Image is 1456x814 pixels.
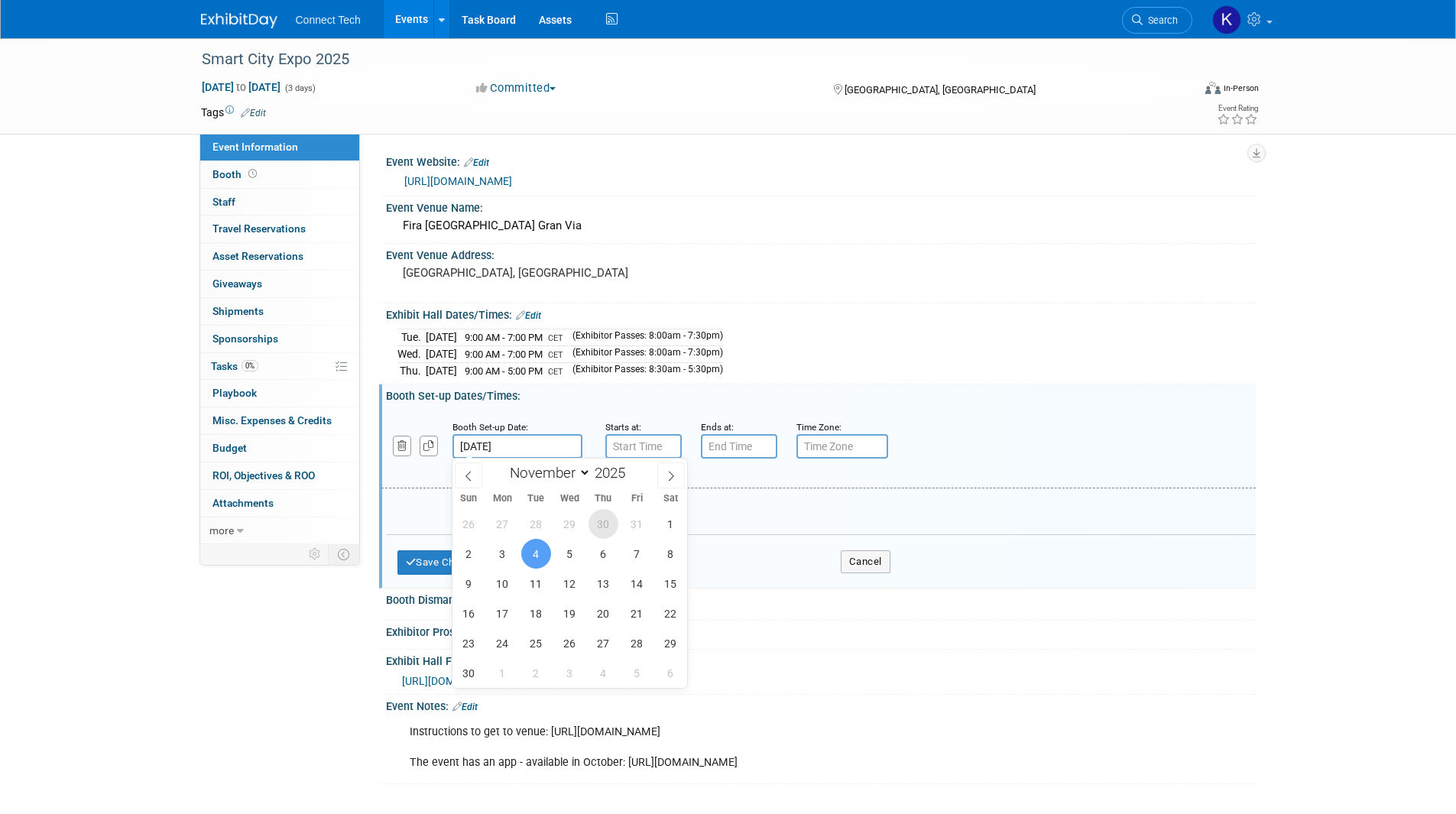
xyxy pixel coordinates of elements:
div: Event Format [1102,79,1260,102]
span: November 25, 2025 [521,628,551,658]
span: November 3, 2025 [488,539,517,569]
span: November 24, 2025 [488,628,517,658]
a: Edit [516,310,541,321]
span: November 15, 2025 [656,569,686,598]
div: Event Venue Name: [386,196,1256,216]
div: Event Notes: [386,695,1256,715]
span: more [209,524,234,537]
span: CET [548,333,563,343]
span: 9:00 AM - 5:00 PM [465,365,543,377]
a: Shipments [200,298,359,325]
a: more [200,517,359,544]
span: Tue [519,494,553,504]
a: Search [1122,7,1192,34]
td: Tags [201,105,266,120]
span: November 19, 2025 [555,598,585,628]
div: Exhibit Hall Dates/Times: [386,303,1256,323]
pre: [GEOGRAPHIC_DATA], [GEOGRAPHIC_DATA] [403,266,731,280]
a: Playbook [200,380,359,407]
span: (3 days) [284,83,316,93]
div: Fira [GEOGRAPHIC_DATA] Gran Via [397,214,1244,238]
span: to [234,81,248,93]
span: November 11, 2025 [521,569,551,598]
span: November 8, 2025 [656,539,686,569]
input: Year [591,464,637,482]
td: (Exhibitor Passes: 8:00am - 7:30pm) [563,346,723,363]
div: Booth Dismantle Dates/Times: [386,589,1256,608]
span: October 26, 2025 [454,509,484,539]
span: Shipments [212,305,264,317]
span: [URL][DOMAIN_NAME] [402,675,510,687]
span: December 5, 2025 [622,658,652,688]
td: Wed. [397,346,426,363]
a: Event Information [200,134,359,161]
span: Thu [586,494,620,504]
span: Playbook [212,387,257,399]
span: November 10, 2025 [488,569,517,598]
span: October 29, 2025 [555,509,585,539]
a: Misc. Expenses & Credits [200,407,359,434]
span: Asset Reservations [212,250,303,262]
span: November 28, 2025 [622,628,652,658]
a: Budget [200,435,359,462]
span: November 1, 2025 [656,509,686,539]
button: Save Changes [397,550,492,575]
div: Exhibitor Prospectus: [386,621,1256,640]
a: Asset Reservations [200,243,359,270]
span: CET [548,367,563,377]
img: Kara Price [1212,5,1241,34]
span: December 6, 2025 [656,658,686,688]
div: Instructions to get to venue: [URL][DOMAIN_NAME] The event has an app - available in October: [UR... [399,717,1088,778]
td: Toggle Event Tabs [328,544,359,564]
span: December 2, 2025 [521,658,551,688]
span: November 5, 2025 [555,539,585,569]
span: [DATE] [DATE] [201,80,281,94]
a: [URL][DOMAIN_NAME] [404,175,512,187]
span: Travel Reservations [212,222,306,235]
span: 0% [242,360,258,371]
span: Staff [212,196,235,208]
div: Event Rating [1217,105,1258,112]
td: Personalize Event Tab Strip [302,544,329,564]
a: Travel Reservations [200,216,359,242]
span: October 27, 2025 [488,509,517,539]
span: October 30, 2025 [589,509,618,539]
span: November 9, 2025 [454,569,484,598]
span: November 20, 2025 [589,598,618,628]
span: November 21, 2025 [622,598,652,628]
small: Time Zone: [796,422,841,433]
span: Attachments [212,497,274,509]
span: Booth not reserved yet [245,168,260,180]
span: November 18, 2025 [521,598,551,628]
td: (Exhibitor Passes: 8:30am - 5:30pm) [563,362,723,378]
span: November 29, 2025 [656,628,686,658]
div: Event Venue Address: [386,244,1256,263]
a: Sponsorships [200,326,359,352]
small: Ends at: [701,422,734,433]
span: Giveaways [212,277,262,290]
span: [GEOGRAPHIC_DATA], [GEOGRAPHIC_DATA] [845,84,1036,96]
td: [DATE] [426,329,457,346]
span: Sun [452,494,486,504]
span: November 4, 2025 [521,539,551,569]
span: October 28, 2025 [521,509,551,539]
span: Wed [553,494,586,504]
a: Staff [200,189,359,216]
span: 9:00 AM - 7:00 PM [465,332,543,343]
a: Tasks0% [200,353,359,380]
span: December 1, 2025 [488,658,517,688]
small: Booth Set-up Date: [452,422,528,433]
span: November 7, 2025 [622,539,652,569]
div: Booth Set-up Dates/Times: [386,384,1256,404]
span: November 13, 2025 [589,569,618,598]
span: December 4, 2025 [589,658,618,688]
td: Thu. [397,362,426,378]
span: CET [548,350,563,360]
span: November 23, 2025 [454,628,484,658]
a: Giveaways [200,271,359,297]
span: November 27, 2025 [589,628,618,658]
span: Misc. Expenses & Credits [212,414,332,426]
span: November 17, 2025 [488,598,517,628]
span: November 2, 2025 [454,539,484,569]
span: Budget [212,442,247,454]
